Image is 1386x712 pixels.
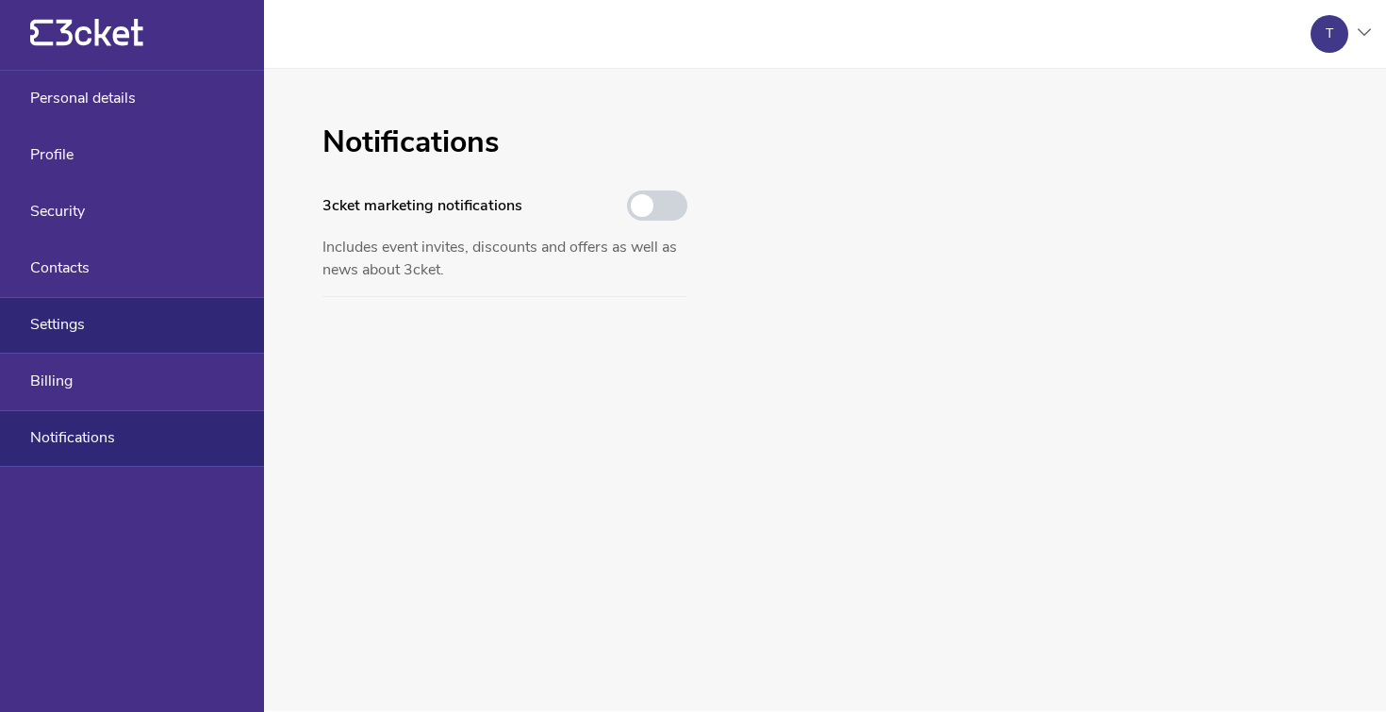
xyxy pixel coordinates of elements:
g: {' '} [30,20,53,46]
span: Contacts [30,259,90,276]
h1: Notifications [322,125,687,160]
a: {' '} [30,38,143,51]
span: Personal details [30,90,136,107]
p: Includes event invites, discounts and offers as well as news about 3cket. [322,221,687,281]
span: Billing [30,373,73,389]
span: Notifications [30,429,115,446]
span: Profile [30,146,74,163]
span: Security [30,203,85,220]
span: Settings [30,316,85,333]
div: T [1326,26,1333,41]
p: 3cket marketing notifications [322,197,522,214]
